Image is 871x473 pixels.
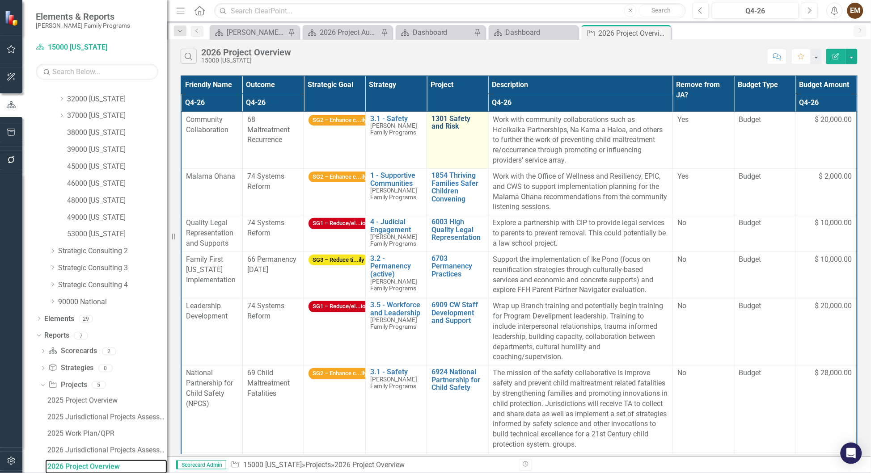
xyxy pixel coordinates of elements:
[98,364,113,372] div: 0
[365,298,427,365] td: Double-Click to Edit Right Click for Context Menu
[734,365,795,453] td: Double-Click to Edit
[247,301,284,320] span: 74 Systems Reform
[796,215,857,252] td: Double-Click to Edit
[181,251,242,298] td: Double-Click to Edit
[734,215,795,252] td: Double-Click to Edit
[493,255,668,295] p: Support the implementation of Ike Pono (focus on reunification strategies through culturally-base...
[739,301,791,311] span: Budget
[47,446,167,454] div: 2026 Jurisdictional Projects Assessment
[304,298,365,365] td: Double-Click to Edit
[493,172,668,212] p: Work with the Office of Wellness and Resiliency, EPIC, and CWS to support implementation planning...
[45,393,167,408] a: 2025 Project Overview
[4,10,20,26] img: ClearPoint Strategy
[58,297,167,307] a: 90000 National
[370,233,417,247] span: [PERSON_NAME] Family Programs
[398,27,472,38] a: Dashboard
[370,218,422,234] a: 4 - Judicial Engagement
[673,365,734,453] td: Double-Click to Edit
[488,251,672,298] td: Double-Click to Edit
[506,27,576,38] div: Dashboard
[488,112,672,168] td: Double-Click to Edit
[815,301,852,311] span: $ 20,000.00
[242,365,304,453] td: Double-Click to Edit
[309,255,368,266] span: SG3 – Reduce ti...ily
[815,255,852,265] span: $ 10,000.00
[734,112,795,168] td: Double-Click to Edit
[370,316,417,330] span: [PERSON_NAME] Family Programs
[48,346,97,356] a: Scorecards
[309,301,372,312] span: SG1 – Reduce/el...ion
[739,368,791,378] span: Budget
[370,187,417,201] span: [PERSON_NAME] Family Programs
[841,443,862,464] div: Open Intercom Messenger
[102,347,116,355] div: 2
[305,460,331,469] a: Projects
[815,115,852,125] span: $ 20,000.00
[488,365,672,453] td: Double-Click to Edit
[45,427,167,441] a: 2025 Work Plan/QPR
[639,4,684,17] button: Search
[304,453,365,473] td: Double-Click to Edit
[44,331,69,341] a: Reports
[815,368,852,378] span: $ 28,000.00
[427,112,488,168] td: Double-Click to Edit Right Click for Context Menu
[815,218,852,228] span: $ 10,000.00
[427,298,488,365] td: Double-Click to Edit Right Click for Context Menu
[67,94,167,105] a: 32000 [US_STATE]
[309,172,371,183] span: SG2 – Enhance c...ily
[370,115,422,123] a: 3.1 - Safety
[231,460,512,470] div: » »
[431,115,483,130] a: 1301 Safety and Risk
[186,368,233,408] span: National Partnership for Child Safety (NPCS)
[181,298,242,365] td: Double-Click to Edit
[427,251,488,298] td: Double-Click to Edit Right Click for Context Menu
[309,368,371,379] span: SG2 – Enhance c...ily
[431,218,483,242] a: 6003 High Quality Legal Representation
[427,168,488,215] td: Double-Click to Edit Right Click for Context Menu
[427,365,488,453] td: Double-Click to Edit Right Click for Context Menu
[673,215,734,252] td: Double-Click to Edit
[227,27,286,38] div: [PERSON_NAME] Overview
[796,168,857,215] td: Double-Click to Edit
[36,11,130,22] span: Elements & Reports
[739,218,791,228] span: Budget
[673,251,734,298] td: Double-Click to Edit
[370,301,422,317] a: 3.5 - Workforce and Leadership
[413,27,472,38] div: Dashboard
[58,246,167,256] a: Strategic Consulting 2
[677,255,686,264] span: No
[67,128,167,138] a: 38000 [US_STATE]
[370,278,417,292] span: [PERSON_NAME] Family Programs
[242,298,304,365] td: Double-Click to Edit
[48,380,87,390] a: Projects
[79,315,93,322] div: 29
[673,453,734,473] td: Double-Click to Edit
[36,22,130,29] small: [PERSON_NAME] Family Programs
[92,381,106,389] div: 5
[739,172,791,182] span: Budget
[365,251,427,298] td: Double-Click to Edit Right Click for Context Menu
[488,298,672,365] td: Double-Click to Edit
[181,112,242,168] td: Double-Click to Edit
[677,368,686,377] span: No
[493,368,668,450] p: The mission of the safety collaborative is improve safety and prevent child maltreatment related ...
[181,453,242,473] td: Double-Click to Edit
[847,3,863,19] button: EM
[370,368,422,376] a: 3.1 - Safety
[242,453,304,473] td: Double-Click to Edit
[677,172,689,180] span: Yes
[673,168,734,215] td: Double-Click to Edit
[247,368,290,398] span: 69 Child Maltreatment Fatalities
[242,215,304,252] td: Double-Click to Edit
[186,218,233,247] span: Quality Legal Representation and Supports
[796,251,857,298] td: Double-Click to Edit
[36,64,158,80] input: Search Below...
[305,27,379,38] a: 2026 Project Audit Dashboard
[488,215,672,252] td: Double-Click to Edit
[320,27,379,38] div: 2026 Project Audit Dashboard
[201,47,291,57] div: 2026 Project Overview
[309,115,371,126] span: SG2 – Enhance c...ily
[186,301,228,320] span: Leadership Development
[370,376,417,389] span: [PERSON_NAME] Family Programs
[67,145,167,155] a: 39000 [US_STATE]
